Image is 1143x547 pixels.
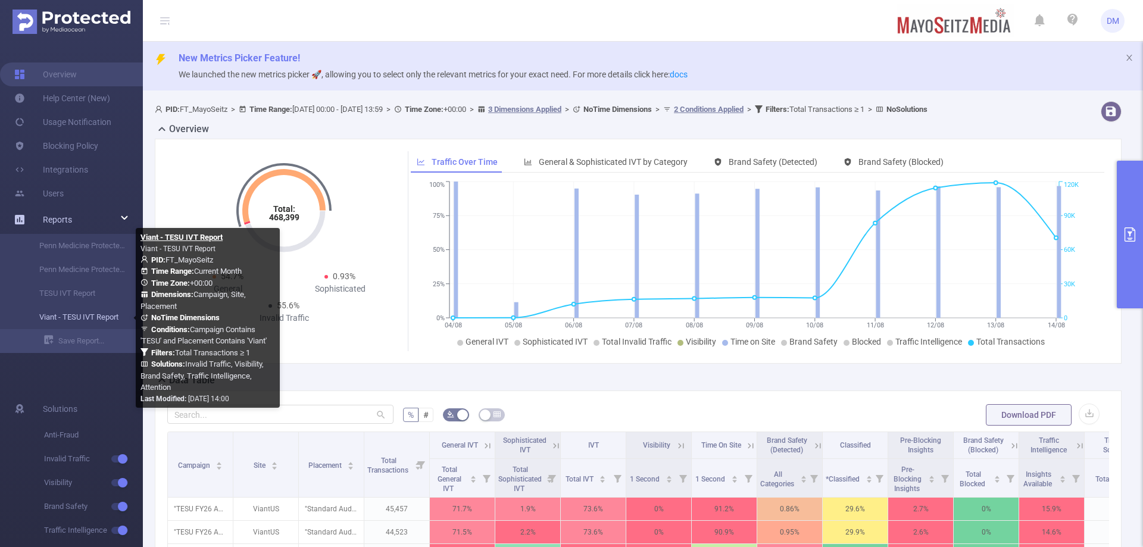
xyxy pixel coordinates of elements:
tspan: 60K [1064,246,1075,254]
i: icon: close [1125,54,1133,62]
tspan: 09/08 [746,321,763,329]
b: Dimensions : [151,290,193,299]
span: Invalid Traffic, Visibility, Brand Safety, Traffic Intelligence, Attention [140,360,264,392]
a: Viant - TESU IVT Report [24,305,129,329]
span: Brand Safety [44,495,143,518]
p: 91.2% [692,498,757,520]
span: Total Transactions ≥ 1 [151,348,250,357]
i: Filter menu [1067,459,1084,497]
span: Visibility [44,471,143,495]
span: > [652,105,663,114]
tspan: 08/08 [685,321,702,329]
i: icon: caret-down [731,478,738,482]
div: Sort [800,474,807,481]
div: Sort [928,474,935,481]
tspan: 25% [433,280,445,288]
div: Sophisticated [284,283,396,295]
b: Conditions : [151,325,190,334]
span: Placement [308,461,343,470]
span: Total Blocked [960,470,987,488]
a: Reports [43,208,72,232]
i: icon: user [140,255,151,263]
tspan: 120K [1064,182,1079,189]
i: icon: caret-up [216,460,223,464]
i: icon: caret-down [271,465,278,468]
b: Time Range: [249,105,292,114]
span: General & Sophisticated IVT by Category [539,157,688,167]
i: icon: bar-chart [524,158,532,166]
span: Blocked [852,337,881,346]
span: > [227,105,239,114]
tspan: 50% [433,246,445,254]
b: Last Modified: [140,395,186,403]
span: Insights Available [1023,470,1054,488]
i: icon: table [494,411,501,418]
p: 73.6% [561,498,626,520]
p: 90.9% [692,521,757,543]
a: docs [670,70,688,79]
span: Solutions [43,397,77,421]
a: Users [14,182,64,205]
span: 1 Second [630,475,661,483]
i: Filter menu [674,459,691,497]
b: Filters : [766,105,789,114]
p: 0% [954,498,1019,520]
p: 45,457 [364,498,429,520]
span: Time on Site [730,337,775,346]
i: icon: caret-up [1060,474,1066,477]
i: icon: caret-up [599,474,606,477]
span: FT_MayoSeitz Current Month +00:00 [140,255,267,392]
p: 0.86% [757,498,822,520]
i: icon: caret-up [929,474,935,477]
span: Total Sophisticated IVT [498,465,542,493]
i: icon: user [155,105,165,113]
i: icon: caret-up [731,474,738,477]
span: Traffic Intelligence [895,337,962,346]
b: Viant - TESU IVT Report [140,233,223,242]
span: Site [254,461,267,470]
span: > [561,105,573,114]
tspan: 100% [429,182,445,189]
span: Classified [840,441,871,449]
b: Solutions : [151,360,185,368]
tspan: 30K [1064,280,1075,288]
p: 0% [626,498,691,520]
i: icon: caret-up [666,474,672,477]
tspan: 12/08 [926,321,944,329]
tspan: 75% [433,212,445,220]
i: Filter menu [544,459,560,497]
span: Total Transactions [367,457,410,474]
span: Brand Safety [789,337,838,346]
tspan: 90K [1064,212,1075,220]
p: "Standard Audio_Thomas [GEOGRAPHIC_DATA] FY26 ANNUAL CAMPAIGN_multi-market_NJ_College Grads_Conte... [299,521,364,543]
span: > [744,105,755,114]
span: All Categories [760,470,796,488]
div: Sort [731,474,738,481]
img: Protected Media [13,10,130,34]
span: Campaign, Site, Placement [140,290,246,311]
div: Sort [271,460,278,467]
i: icon: caret-down [1060,478,1066,482]
div: Sort [1059,474,1066,481]
i: icon: caret-up [866,474,872,477]
i: icon: caret-down [800,478,807,482]
button: icon: close [1125,51,1133,64]
i: icon: caret-down [470,478,477,482]
i: Filter menu [936,459,953,497]
i: Filter menu [478,459,495,497]
span: Campaign [178,461,212,470]
span: New Metrics Picker Feature! [179,52,300,64]
span: Total Transactions ≥ 1 [766,105,864,114]
i: icon: caret-up [470,474,477,477]
span: [DATE] 14:00 [140,395,229,403]
a: Blocking Policy [14,134,98,158]
span: Sophisticated IVT [503,436,546,454]
i: icon: caret-down [348,465,354,468]
span: Traffic Intelligence [1030,436,1067,454]
i: icon: caret-up [271,460,278,464]
a: Save Report... [44,329,143,353]
tspan: 11/08 [866,321,883,329]
i: Filter menu [1002,459,1019,497]
u: 3 Dimensions Applied [488,105,561,114]
span: Total General IVT [438,465,461,493]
